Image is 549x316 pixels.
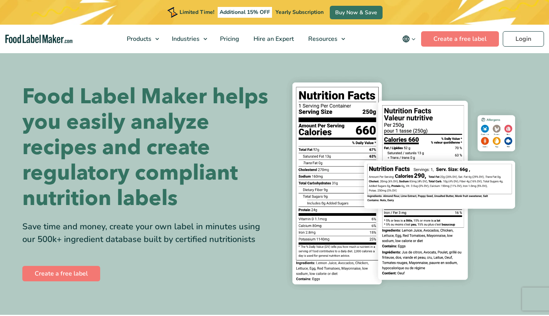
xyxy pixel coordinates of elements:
span: Limited Time! [180,8,214,16]
span: Yearly Subscription [275,8,324,16]
div: Save time and money, create your own label in minutes using our 500k+ ingredient database built b... [22,220,269,246]
span: Products [124,35,152,43]
a: Buy Now & Save [330,6,383,19]
a: Hire an Expert [247,25,299,53]
span: Resources [306,35,338,43]
span: Additional 15% OFF [218,7,272,18]
a: Login [503,31,544,47]
a: Create a free label [421,31,499,47]
a: Pricing [213,25,245,53]
h1: Food Label Maker helps you easily analyze recipes and create regulatory compliant nutrition labels [22,84,269,211]
span: Industries [170,35,200,43]
span: Pricing [218,35,240,43]
a: Products [120,25,163,53]
span: Hire an Expert [251,35,295,43]
a: Resources [301,25,349,53]
a: Create a free label [22,266,100,281]
a: Industries [165,25,211,53]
